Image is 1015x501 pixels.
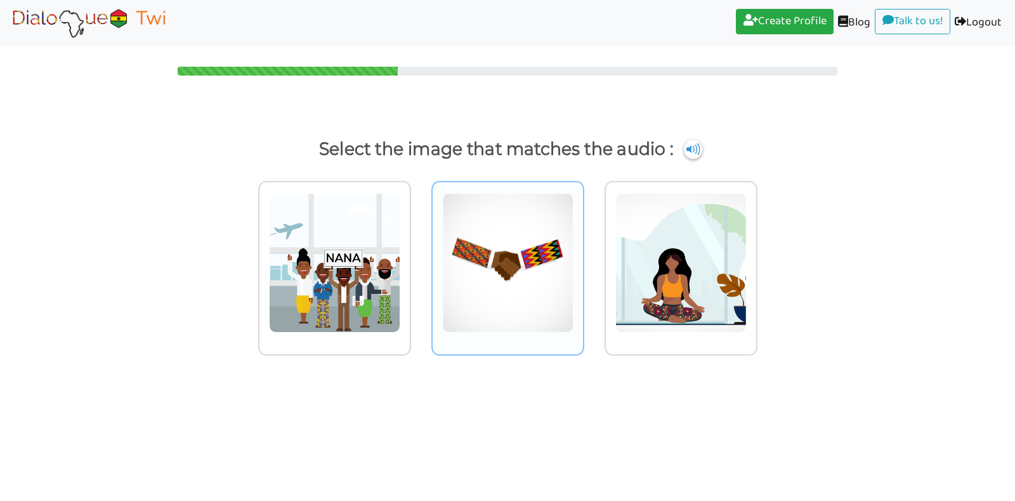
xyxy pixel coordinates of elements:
img: greetings.jpg [442,193,573,333]
img: akwaaba-named-common3.png [269,193,400,333]
a: Logout [950,9,1006,37]
img: Select Course Page [9,7,169,39]
a: Blog [834,9,875,37]
p: Select the image that matches the audio : [25,134,990,164]
img: cuNL5YgAAAABJRU5ErkJggg== [684,140,702,159]
a: Talk to us! [875,9,950,34]
a: Create Profile [736,9,834,34]
img: yoga-calm-girl.png [615,193,747,333]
